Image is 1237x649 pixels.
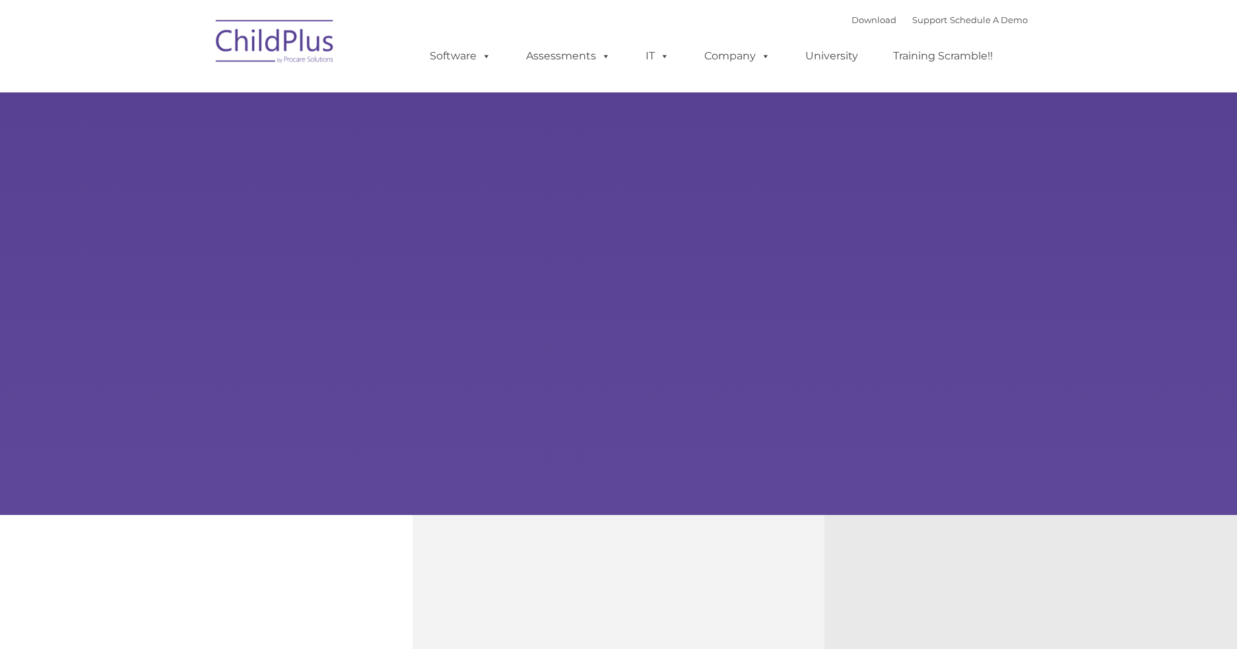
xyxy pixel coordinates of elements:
a: Training Scramble!! [880,43,1006,69]
a: Assessments [513,43,624,69]
font: | [852,15,1028,25]
img: ChildPlus by Procare Solutions [209,11,341,77]
a: University [792,43,871,69]
a: Software [417,43,504,69]
a: IT [632,43,683,69]
a: Support [912,15,947,25]
a: Company [691,43,784,69]
a: Download [852,15,896,25]
a: Schedule A Demo [950,15,1028,25]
